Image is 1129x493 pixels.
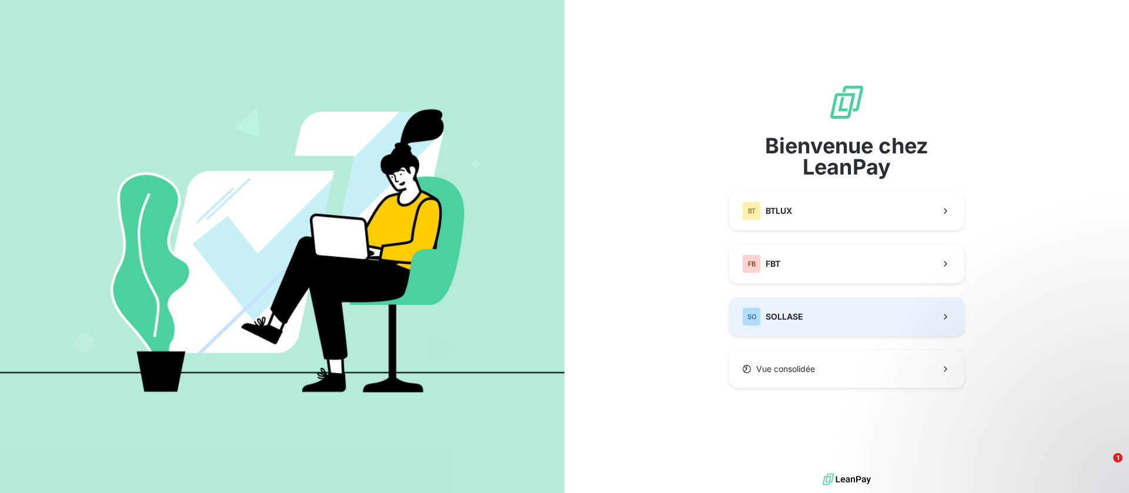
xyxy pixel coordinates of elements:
[742,307,761,326] div: SO
[766,311,803,323] span: SOLLASE
[742,202,761,220] div: BT
[823,471,871,488] img: logo
[1113,453,1123,462] span: 1
[766,258,780,270] span: FBT
[1089,453,1117,481] iframe: Intercom live chat
[742,254,761,273] div: FB
[766,205,792,217] span: BTLUX
[828,83,866,121] img: logo sigle
[729,192,964,230] button: BTBTLUX
[756,363,815,375] span: Vue consolidée
[729,350,964,388] button: Vue consolidée
[729,135,964,177] span: Bienvenue chez LeanPay
[729,297,964,336] button: SOSOLLASE
[894,379,1129,461] iframe: Intercom notifications message
[729,244,964,283] button: FBFBT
